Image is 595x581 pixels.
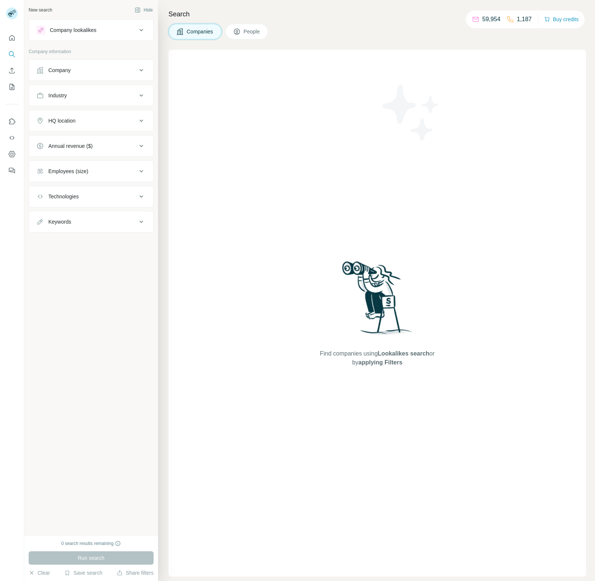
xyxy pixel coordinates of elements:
[6,131,18,145] button: Use Surfe API
[244,28,261,35] span: People
[517,15,532,24] p: 1,187
[187,28,214,35] span: Companies
[29,48,154,55] p: Company information
[48,66,71,74] div: Company
[29,188,153,205] button: Technologies
[48,117,75,124] div: HQ location
[29,21,153,39] button: Company lookalikes
[129,4,158,16] button: Hide
[6,48,18,61] button: Search
[29,569,50,577] button: Clear
[29,137,153,155] button: Annual revenue ($)
[64,569,102,577] button: Save search
[29,7,52,13] div: New search
[168,9,586,19] h4: Search
[6,64,18,77] button: Enrich CSV
[318,349,437,367] span: Find companies using or by
[6,115,18,128] button: Use Surfe on LinkedIn
[377,79,444,146] img: Surfe Illustration - Stars
[117,569,154,577] button: Share filters
[29,162,153,180] button: Employees (size)
[48,193,79,200] div: Technologies
[48,142,93,150] div: Annual revenue ($)
[482,15,501,24] p: 59,954
[29,213,153,231] button: Keywords
[29,61,153,79] button: Company
[339,259,416,342] img: Surfe Illustration - Woman searching with binoculars
[29,112,153,130] button: HQ location
[48,168,88,175] div: Employees (size)
[6,80,18,94] button: My lists
[48,92,67,99] div: Industry
[6,31,18,45] button: Quick start
[48,218,71,225] div: Keywords
[61,540,121,547] div: 0 search results remaining
[544,14,579,25] button: Buy credits
[358,359,402,366] span: applying Filters
[6,164,18,177] button: Feedback
[6,147,18,161] button: Dashboard
[50,26,96,34] div: Company lookalikes
[378,350,430,357] span: Lookalikes search
[29,87,153,104] button: Industry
